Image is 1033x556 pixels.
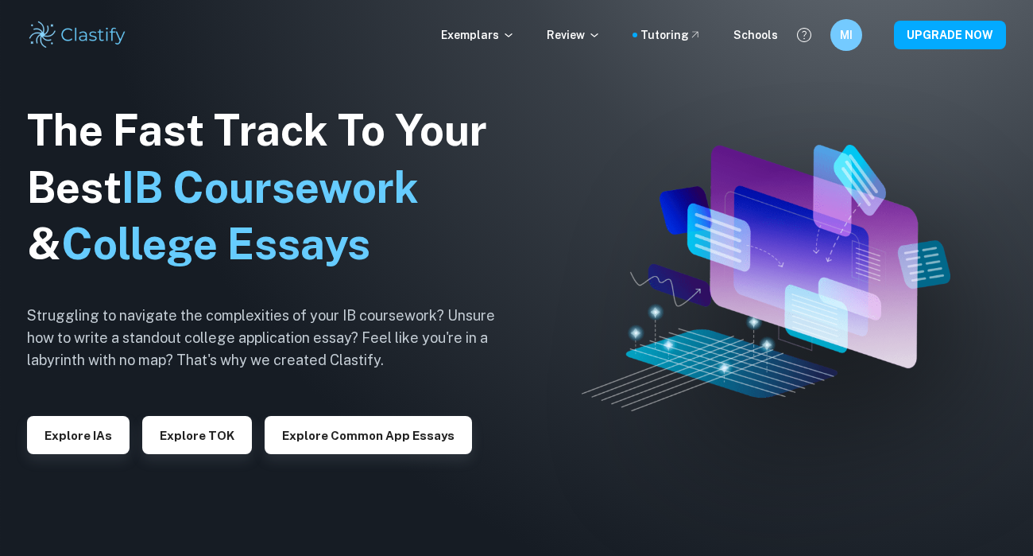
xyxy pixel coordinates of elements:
[122,162,419,212] span: IB Coursework
[265,416,472,454] button: Explore Common App essays
[640,26,702,44] a: Tutoring
[27,427,130,442] a: Explore IAs
[838,26,856,44] h6: MI
[830,19,862,51] button: MI
[441,26,515,44] p: Exemplars
[582,145,950,412] img: Clastify hero
[142,427,252,442] a: Explore TOK
[894,21,1006,49] button: UPGRADE NOW
[27,416,130,454] button: Explore IAs
[265,427,472,442] a: Explore Common App essays
[61,219,370,269] span: College Essays
[27,305,520,371] h6: Struggling to navigate the complexities of your IB coursework? Unsure how to write a standout col...
[27,19,128,51] img: Clastify logo
[27,102,520,274] h1: The Fast Track To Your Best &
[142,416,252,454] button: Explore TOK
[547,26,601,44] p: Review
[791,21,818,49] button: Help and Feedback
[733,26,778,44] a: Schools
